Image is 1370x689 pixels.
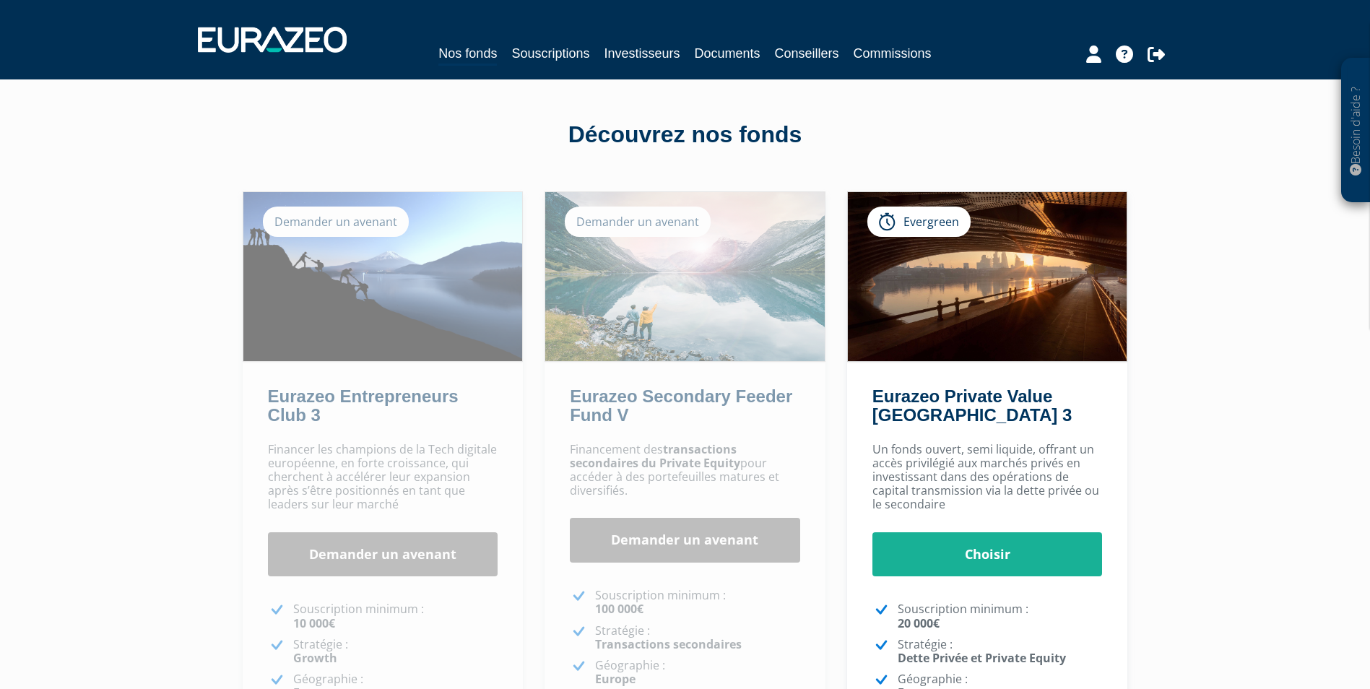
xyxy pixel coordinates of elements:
[293,650,337,666] strong: Growth
[898,615,940,631] strong: 20 000€
[263,207,409,237] div: Demander un avenant
[872,532,1103,577] a: Choisir
[570,443,800,498] p: Financement des pour accéder à des portefeuilles matures et diversifiés.
[570,386,792,425] a: Eurazeo Secondary Feeder Fund V
[595,624,800,651] p: Stratégie :
[604,43,680,64] a: Investisseurs
[570,441,740,471] strong: transactions secondaires du Private Equity
[1348,66,1364,196] p: Besoin d'aide ?
[898,602,1103,630] p: Souscription minimum :
[595,636,742,652] strong: Transactions secondaires
[854,43,932,64] a: Commissions
[268,386,459,425] a: Eurazeo Entrepreneurs Club 3
[268,443,498,512] p: Financer les champions de la Tech digitale européenne, en forte croissance, qui cherchent à accél...
[511,43,589,64] a: Souscriptions
[268,532,498,577] a: Demander un avenant
[872,443,1103,512] p: Un fonds ouvert, semi liquide, offrant un accès privilégié aux marchés privés en investissant dan...
[595,589,800,616] p: Souscription minimum :
[570,518,800,563] a: Demander un avenant
[293,638,498,665] p: Stratégie :
[198,27,347,53] img: 1732889491-logotype_eurazeo_blanc_rvb.png
[293,615,335,631] strong: 10 000€
[595,601,643,617] strong: 100 000€
[293,602,498,630] p: Souscription minimum :
[775,43,839,64] a: Conseillers
[867,207,971,237] div: Evergreen
[595,659,800,686] p: Géographie :
[872,386,1072,425] a: Eurazeo Private Value [GEOGRAPHIC_DATA] 3
[274,118,1097,152] div: Découvrez nos fonds
[438,43,497,66] a: Nos fonds
[595,671,636,687] strong: Europe
[695,43,760,64] a: Documents
[565,207,711,237] div: Demander un avenant
[898,650,1066,666] strong: Dette Privée et Private Equity
[848,192,1127,361] img: Eurazeo Private Value Europe 3
[243,192,523,361] img: Eurazeo Entrepreneurs Club 3
[545,192,825,361] img: Eurazeo Secondary Feeder Fund V
[898,638,1103,665] p: Stratégie :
